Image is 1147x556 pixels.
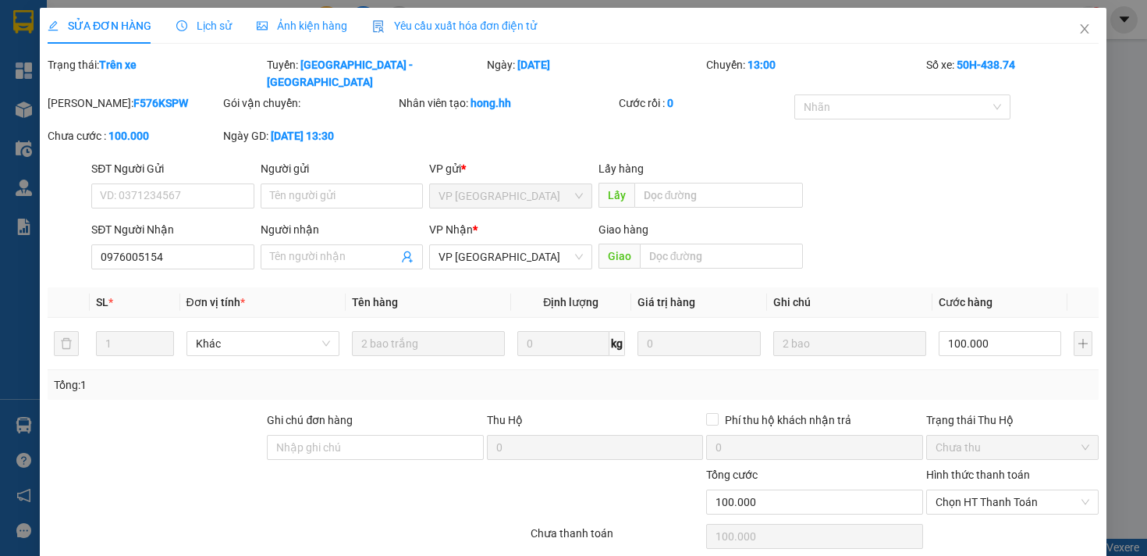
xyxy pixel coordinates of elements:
span: VP Lộc Ninh [439,245,583,269]
span: Cước hàng [939,296,993,308]
span: Lấy hàng [598,162,644,175]
span: Giao hàng [598,223,648,236]
span: Tổng cước [707,469,758,481]
label: Hình thức thanh toán [926,469,1030,481]
div: Chưa thanh toán [530,525,705,552]
b: F576KSPW [133,97,188,109]
input: 0 [637,331,761,356]
input: Ghi Chú [773,331,926,356]
label: Ghi chú đơn hàng [268,414,353,426]
div: Tổng: 1 [54,376,443,394]
span: Giá trị hàng [637,296,695,308]
div: Cước rồi : [619,94,791,112]
div: Tuyến: [266,56,485,91]
span: Lấy [598,183,634,208]
span: Định lượng [544,296,599,308]
b: 100.000 [108,130,149,142]
span: clock-circle [177,20,188,31]
b: [DATE] [517,59,550,71]
div: Trạng thái: [46,56,265,91]
div: VP gửi [430,160,592,177]
span: Thu Hộ [487,414,523,426]
b: 0 [667,97,673,109]
div: SĐT Người Gửi [92,160,254,177]
div: [PERSON_NAME]: [48,94,220,112]
span: user-add [402,251,414,263]
div: Ngày: [485,56,705,91]
div: Ngày GD: [224,127,396,144]
img: icon [373,20,385,33]
span: Yêu cầu xuất hóa đơn điện tử [373,20,538,32]
div: Số xe: [925,56,1100,91]
span: picture [257,20,268,31]
b: [GEOGRAPHIC_DATA] - [GEOGRAPHIC_DATA] [268,59,414,88]
b: 50H-438.74 [957,59,1015,71]
span: VP Sài Gòn [439,184,583,208]
input: Dọc đường [634,183,804,208]
span: Phí thu hộ khách nhận trả [719,412,858,429]
button: delete [54,331,79,356]
div: Người gửi [261,160,423,177]
b: Trên xe [99,59,137,71]
b: [DATE] 13:30 [272,130,335,142]
span: kg [609,331,625,356]
span: Ảnh kiện hàng [257,20,348,32]
div: SĐT Người Nhận [92,221,254,238]
button: plus [1074,331,1093,356]
span: Tên hàng [352,296,398,308]
span: Đơn vị tính [186,296,245,308]
span: Khác [196,332,330,355]
span: close [1079,23,1092,35]
input: VD: Bàn, Ghế [352,331,505,356]
b: 13:00 [748,59,776,71]
span: Chọn HT Thanh Toán [936,490,1089,514]
input: Dọc đường [640,244,804,269]
span: Lịch sử [177,20,233,32]
span: VP Nhận [430,223,474,236]
div: Chuyến: [705,56,925,91]
b: hong.hh [471,97,512,109]
span: Chưa thu [936,436,1089,459]
div: Nhân viên tạo: [399,94,616,112]
span: edit [48,20,59,31]
div: Người nhận [261,221,423,238]
th: Ghi chú [767,287,932,318]
span: Giao [598,244,640,269]
div: Gói vận chuyển: [224,94,396,112]
span: SỬA ĐƠN HÀNG [48,20,151,32]
div: Trạng thái Thu Hộ [926,412,1099,429]
input: Ghi chú đơn hàng [268,435,484,460]
div: Chưa cước : [48,127,220,144]
span: SL [96,296,108,308]
button: Close [1064,8,1107,52]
